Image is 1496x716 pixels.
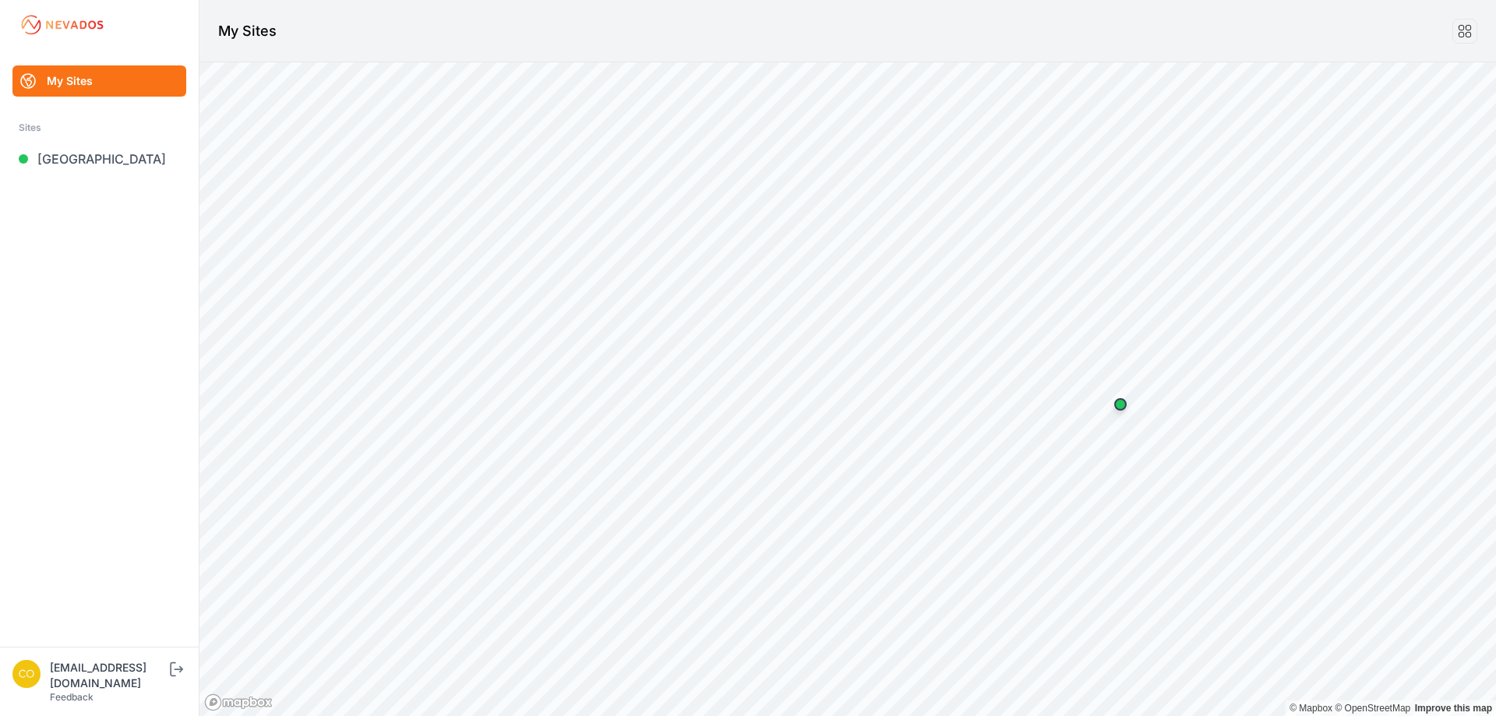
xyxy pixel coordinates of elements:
canvas: Map [199,62,1496,716]
a: OpenStreetMap [1335,703,1410,714]
div: Map marker [1105,389,1136,420]
div: Sites [19,118,180,137]
a: Mapbox [1290,703,1332,714]
a: Mapbox logo [204,693,273,711]
a: My Sites [12,65,186,97]
div: [EMAIL_ADDRESS][DOMAIN_NAME] [50,660,167,691]
img: Nevados [19,12,106,37]
a: Feedback [50,691,93,703]
a: [GEOGRAPHIC_DATA] [12,143,186,175]
img: controlroomoperator@invenergy.com [12,660,41,688]
a: Map feedback [1415,703,1492,714]
h1: My Sites [218,20,277,42]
